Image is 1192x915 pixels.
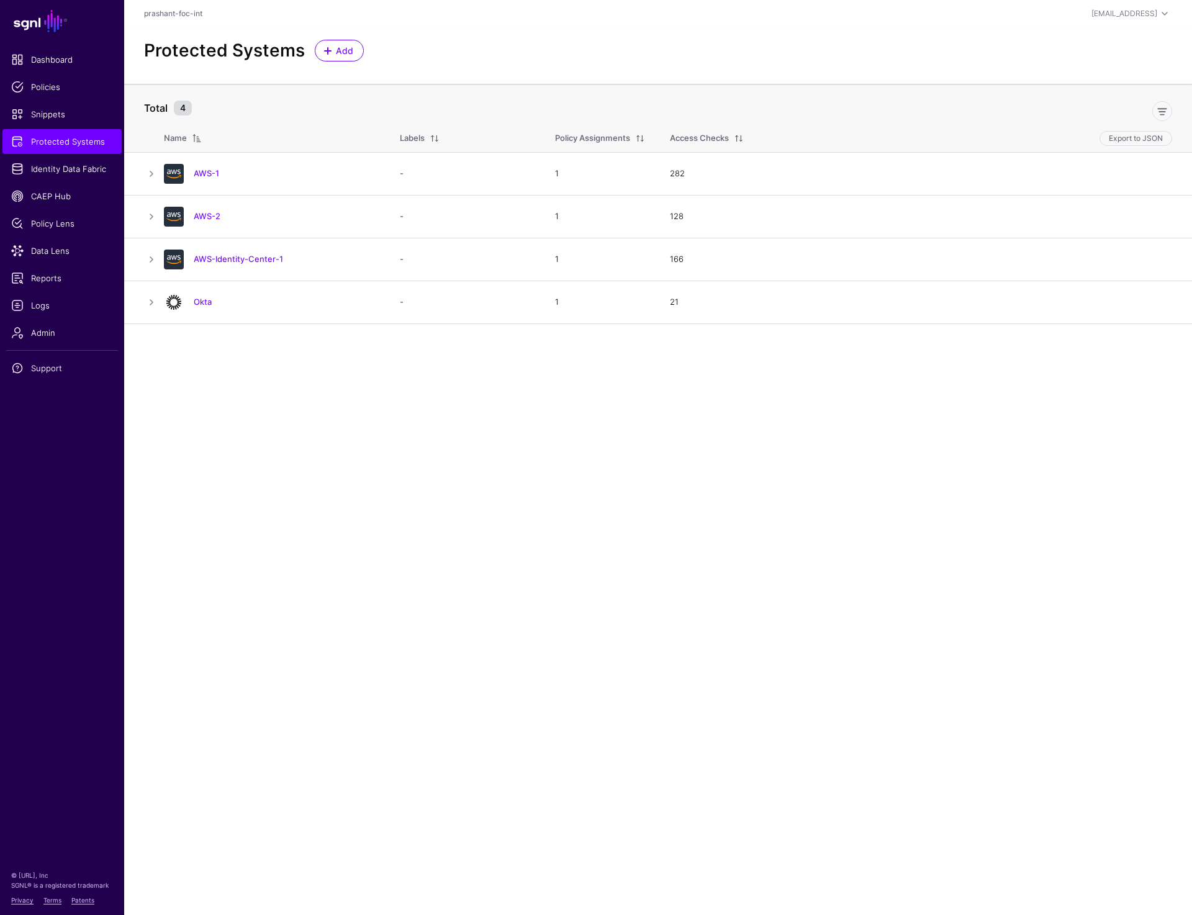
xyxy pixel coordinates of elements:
a: Identity Data Fabric [2,156,122,181]
span: Snippets [11,108,113,120]
p: SGNL® is a registered trademark [11,880,113,890]
td: - [387,195,543,238]
div: Access Checks [670,132,729,145]
img: svg+xml;base64,PHN2ZyB3aWR0aD0iNjQiIGhlaWdodD0iNjQiIHZpZXdCb3g9IjAgMCA2NCA2NCIgZmlsbD0ibm9uZSIgeG... [164,164,184,184]
td: - [387,238,543,281]
span: Logs [11,299,113,312]
a: Snippets [2,102,122,127]
td: - [387,281,543,323]
a: AWS-Identity-Center-1 [194,254,283,264]
a: AWS-2 [194,211,220,221]
span: Policies [11,81,113,93]
div: Labels [400,132,425,145]
img: svg+xml;base64,PHN2ZyB3aWR0aD0iNjQiIGhlaWdodD0iNjQiIHZpZXdCb3g9IjAgMCA2NCA2NCIgZmlsbD0ibm9uZSIgeG... [164,250,184,269]
td: - [387,152,543,195]
div: 282 [670,168,1172,180]
a: Data Lens [2,238,122,263]
span: Policy Lens [11,217,113,230]
a: CAEP Hub [2,184,122,209]
p: © [URL], Inc [11,870,113,880]
span: Reports [11,272,113,284]
a: AWS-1 [194,168,219,178]
img: svg+xml;base64,PHN2ZyB3aWR0aD0iNjQiIGhlaWdodD0iNjQiIHZpZXdCb3g9IjAgMCA2NCA2NCIgZmlsbD0ibm9uZSIgeG... [164,292,184,312]
span: Identity Data Fabric [11,163,113,175]
a: Policy Lens [2,211,122,236]
span: Admin [11,327,113,339]
a: SGNL [7,7,117,35]
small: 4 [174,101,192,115]
button: Export to JSON [1099,131,1172,146]
a: Add [315,40,364,61]
a: Patents [71,896,94,904]
div: Policy Assignments [555,132,630,145]
span: Dashboard [11,53,113,66]
div: Name [164,132,187,145]
div: 166 [670,253,1172,266]
strong: Total [144,102,168,114]
span: Support [11,362,113,374]
div: [EMAIL_ADDRESS] [1091,8,1157,19]
h2: Protected Systems [144,40,305,61]
a: Dashboard [2,47,122,72]
span: Data Lens [11,245,113,257]
a: Admin [2,320,122,345]
a: Privacy [11,896,34,904]
a: Reports [2,266,122,291]
div: 128 [670,210,1172,223]
td: 1 [543,281,657,323]
a: prashant-foc-int [144,9,202,18]
td: 1 [543,195,657,238]
span: Protected Systems [11,135,113,148]
a: Policies [2,74,122,99]
img: svg+xml;base64,PHN2ZyB3aWR0aD0iNjQiIGhlaWdodD0iNjQiIHZpZXdCb3g9IjAgMCA2NCA2NCIgZmlsbD0ibm9uZSIgeG... [164,207,184,227]
span: CAEP Hub [11,190,113,202]
a: Logs [2,293,122,318]
a: Terms [43,896,61,904]
td: 1 [543,238,657,281]
span: Add [335,44,355,57]
a: Protected Systems [2,129,122,154]
td: 1 [543,152,657,195]
a: Okta [194,297,212,307]
div: 21 [670,296,1172,309]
